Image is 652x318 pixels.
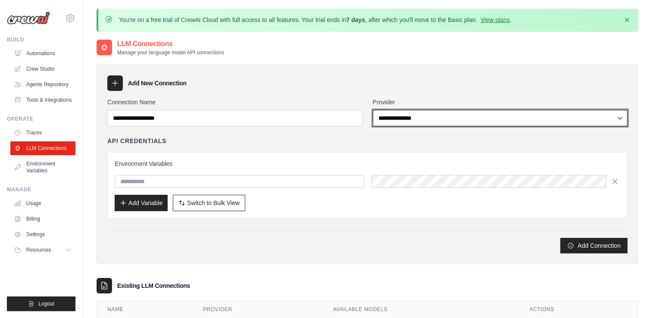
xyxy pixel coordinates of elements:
[480,16,509,23] a: View plans
[10,141,75,155] a: LLM Connections
[187,199,240,207] span: Switch to Bulk View
[10,243,75,257] button: Resources
[7,115,75,122] div: Operate
[10,157,75,178] a: Environment Variables
[10,62,75,76] a: Crew Studio
[115,195,168,211] button: Add Variable
[117,39,224,49] h2: LLM Connections
[117,281,190,290] h3: Existing LLM Connections
[26,246,51,253] span: Resources
[7,186,75,193] div: Manage
[173,195,245,211] button: Switch to Bulk View
[10,126,75,140] a: Traces
[10,78,75,91] a: Agents Repository
[10,212,75,226] a: Billing
[560,238,627,253] button: Add Connection
[107,137,166,145] h4: API Credentials
[115,159,620,168] h3: Environment Variables
[346,16,365,23] strong: 7 days
[10,196,75,210] a: Usage
[7,296,75,311] button: Logout
[119,16,512,24] p: You're on a free trial of CrewAI Cloud with full access to all features. Your trial ends in , aft...
[128,79,187,87] h3: Add New Connection
[117,49,224,56] p: Manage your language model API connections
[107,98,362,106] label: Connection Name
[10,47,75,60] a: Automations
[10,228,75,241] a: Settings
[7,36,75,43] div: Build
[38,300,54,307] span: Logout
[10,93,75,107] a: Tools & Integrations
[373,98,628,106] label: Provider
[7,12,50,25] img: Logo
